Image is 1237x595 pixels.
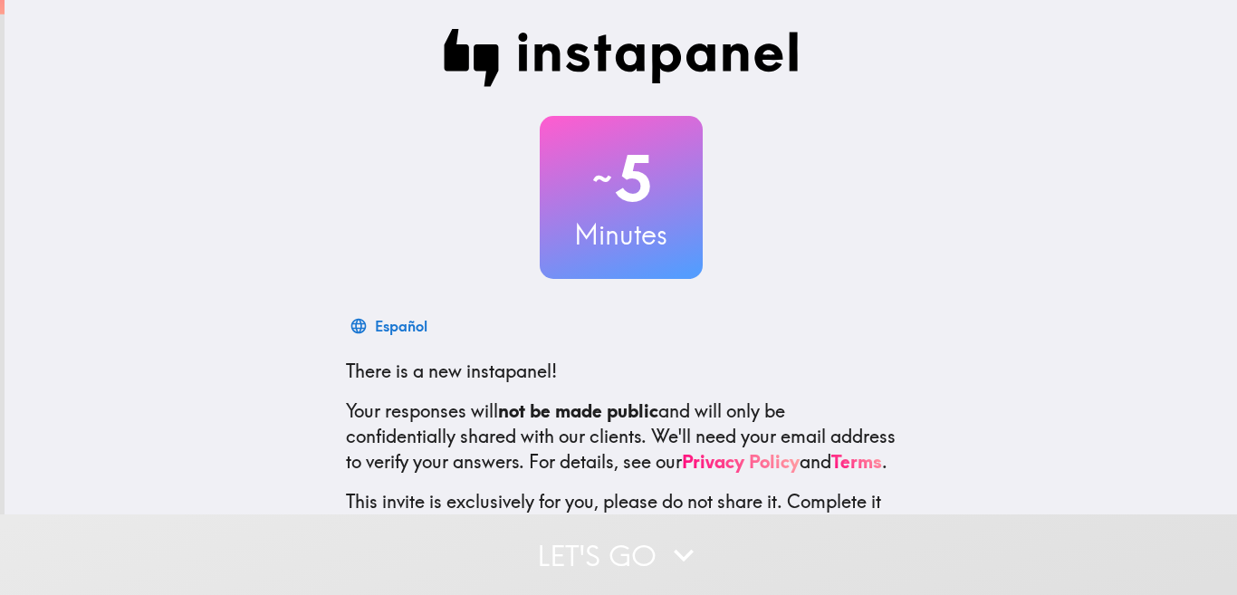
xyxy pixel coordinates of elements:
h3: Minutes [540,216,703,254]
p: This invite is exclusively for you, please do not share it. Complete it soon because spots are li... [346,489,897,540]
h2: 5 [540,141,703,216]
p: Your responses will and will only be confidentially shared with our clients. We'll need your emai... [346,398,897,475]
div: Español [375,313,427,339]
a: Terms [831,450,882,473]
a: Privacy Policy [682,450,800,473]
span: There is a new instapanel! [346,360,557,382]
button: Español [346,308,435,344]
img: Instapanel [444,29,799,87]
b: not be made public [498,399,658,422]
span: ~ [590,151,615,206]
